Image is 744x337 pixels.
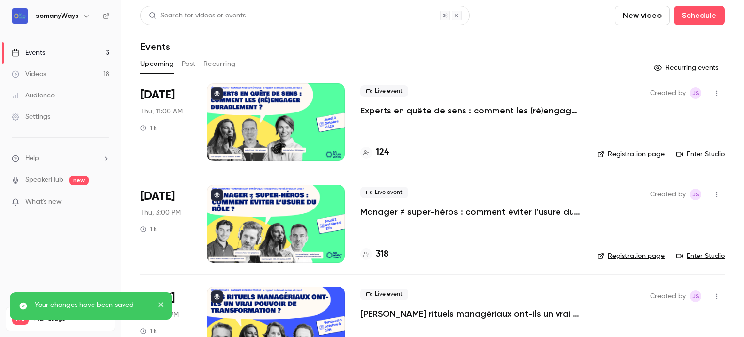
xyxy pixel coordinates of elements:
h4: 318 [376,248,388,261]
button: Recurring [203,56,236,72]
a: Experts en quête de sens : comment les (ré)engager durablement ? [360,105,582,116]
span: [DATE] [140,189,175,204]
span: Thu, 11:00 AM [140,107,183,116]
button: close [158,300,165,312]
span: Help [25,153,39,163]
div: Oct 2 Thu, 3:00 PM (Europe/Paris) [140,185,191,262]
a: Enter Studio [676,149,725,159]
button: Recurring events [650,60,725,76]
div: Videos [12,69,46,79]
a: Registration page [597,251,665,261]
div: 1 h [140,124,157,132]
div: Settings [12,112,50,122]
button: Past [182,56,196,72]
div: Oct 2 Thu, 11:00 AM (Europe/Paris) [140,83,191,161]
a: 124 [360,146,389,159]
div: Events [12,48,45,58]
a: [PERSON_NAME] rituels managériaux ont-ils un vrai pouvoir de transformation ? [360,308,582,320]
img: somanyWays [12,8,28,24]
a: 318 [360,248,388,261]
span: Julia Sueur [690,189,701,200]
div: 1 h [140,327,157,335]
span: JS [692,189,699,200]
span: Thu, 3:00 PM [140,208,181,218]
span: Created by [650,290,686,302]
span: Live event [360,187,408,198]
h1: Events [140,41,170,52]
button: Upcoming [140,56,174,72]
span: Live event [360,289,408,300]
span: Julia Sueur [690,87,701,99]
a: Registration page [597,149,665,159]
span: Live event [360,85,408,97]
a: Enter Studio [676,251,725,261]
div: Audience [12,91,55,100]
span: Created by [650,87,686,99]
li: help-dropdown-opener [12,153,109,163]
span: new [69,176,89,185]
a: SpeakerHub [25,175,63,185]
iframe: Noticeable Trigger [98,198,109,207]
a: Manager ≠ super-héros : comment éviter l’usure du rôle ? [360,206,582,218]
span: JS [692,290,699,302]
span: What's new [25,197,62,207]
div: 1 h [140,225,157,233]
span: Created by [650,189,686,200]
span: JS [692,87,699,99]
h4: 124 [376,146,389,159]
span: Julia Sueur [690,290,701,302]
button: New video [615,6,670,25]
p: Your changes have been saved [35,300,151,310]
h6: somanyWays [36,11,78,21]
span: [DATE] [140,87,175,103]
div: Search for videos or events [149,11,246,21]
button: Schedule [674,6,725,25]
